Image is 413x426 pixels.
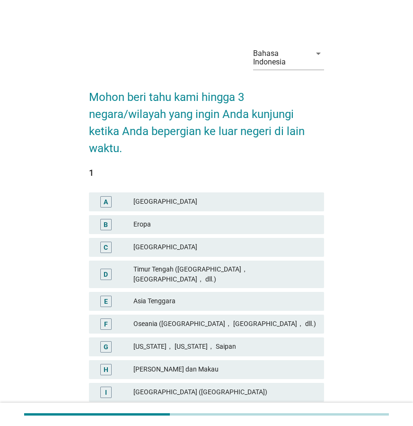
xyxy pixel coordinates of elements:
div: A [104,197,108,207]
div: [US_STATE]， [US_STATE]， Saipan [133,341,316,353]
div: Oseania ([GEOGRAPHIC_DATA]， [GEOGRAPHIC_DATA]， dll.) [133,318,316,330]
div: [GEOGRAPHIC_DATA] ([GEOGRAPHIC_DATA]) [133,387,316,398]
div: B [104,219,108,229]
div: [PERSON_NAME] dan Makau [133,364,316,375]
div: G [104,342,108,352]
i: arrow_drop_down [313,48,324,59]
div: C [104,242,108,252]
div: Asia Tenggara [133,296,316,307]
div: F [104,319,108,329]
div: [GEOGRAPHIC_DATA] [133,242,316,253]
div: Eropa [133,219,316,230]
div: D [104,269,108,279]
div: E [104,296,108,306]
div: H [104,364,108,374]
div: [GEOGRAPHIC_DATA] [133,196,316,208]
div: I [105,387,107,397]
div: 1 [89,166,324,179]
div: Bahasa Indonesia [253,49,305,66]
div: Timur Tengah ([GEOGRAPHIC_DATA]， [GEOGRAPHIC_DATA]， dll.) [133,264,316,284]
h2: Mohon beri tahu kami hingga 3 negara/wilayah yang ingin Anda kunjungi ketika Anda bepergian ke lu... [89,79,324,157]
